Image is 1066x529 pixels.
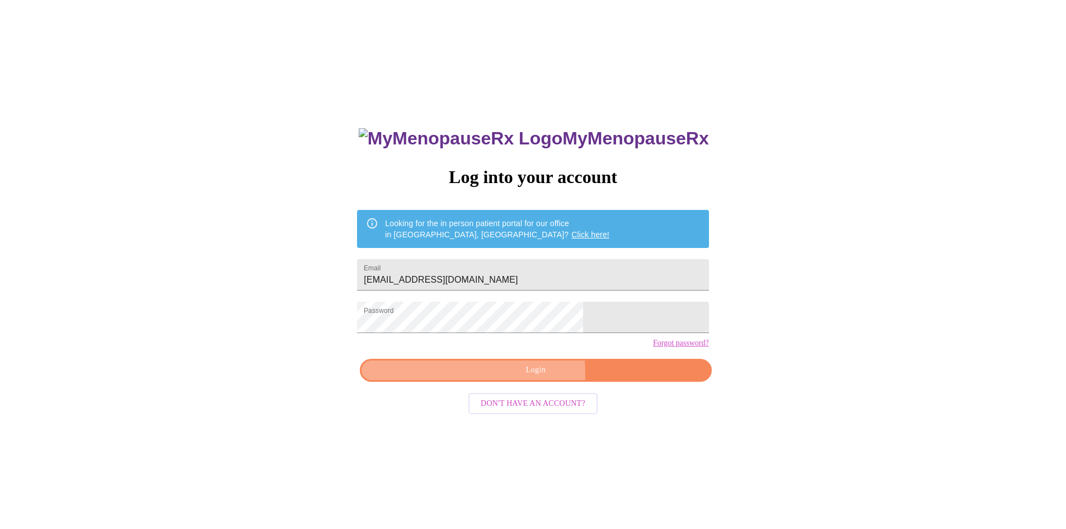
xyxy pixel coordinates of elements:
[468,393,598,415] button: Don't have an account?
[359,128,709,149] h3: MyMenopauseRx
[373,363,698,377] span: Login
[359,128,562,149] img: MyMenopauseRx Logo
[481,397,585,411] span: Don't have an account?
[385,213,609,245] div: Looking for the in person patient portal for our office in [GEOGRAPHIC_DATA], [GEOGRAPHIC_DATA]?
[360,359,711,382] button: Login
[357,167,708,188] h3: Log into your account
[571,230,609,239] a: Click here!
[653,339,709,348] a: Forgot password?
[466,397,600,407] a: Don't have an account?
